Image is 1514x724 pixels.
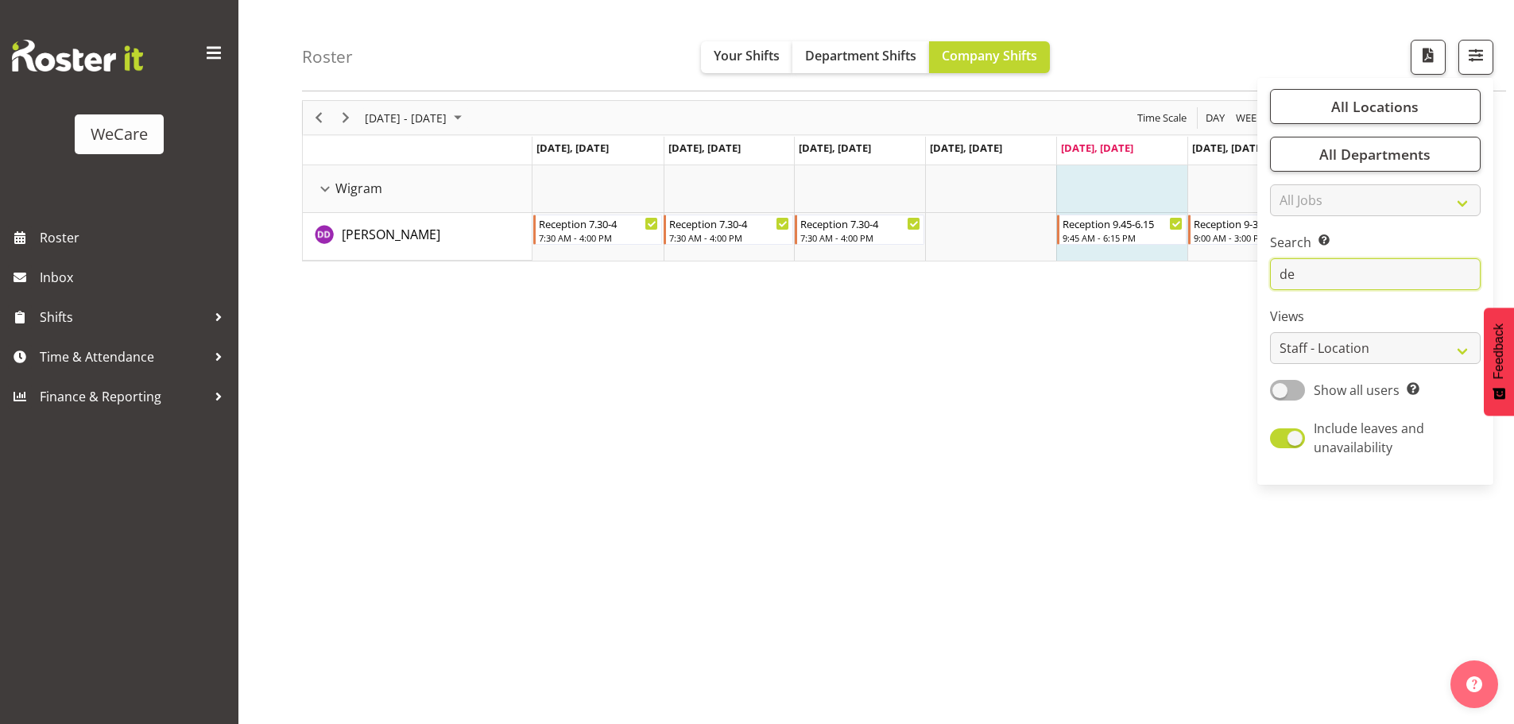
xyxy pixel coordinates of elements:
[1270,89,1481,124] button: All Locations
[342,225,440,244] a: [PERSON_NAME]
[669,215,789,231] div: Reception 7.30-4
[1203,108,1228,128] button: Timeline Day
[539,215,659,231] div: Reception 7.30-4
[1192,141,1264,155] span: [DATE], [DATE]
[1063,215,1183,231] div: Reception 9.45-6.15
[40,385,207,408] span: Finance & Reporting
[303,213,532,261] td: Demi Dumitrean resource
[930,141,1002,155] span: [DATE], [DATE]
[12,40,143,72] img: Rosterit website logo
[714,47,780,64] span: Your Shifts
[1270,233,1481,252] label: Search
[701,41,792,73] button: Your Shifts
[40,345,207,369] span: Time & Attendance
[363,108,448,128] span: [DATE] - [DATE]
[1484,308,1514,416] button: Feedback - Show survey
[532,165,1450,261] table: Timeline Week of September 5, 2025
[1270,258,1481,290] input: Search
[1411,40,1446,75] button: Download a PDF of the roster according to the set date range.
[1233,108,1266,128] button: Timeline Week
[303,165,532,213] td: Wigram resource
[335,108,357,128] button: Next
[1135,108,1190,128] button: Time Scale
[302,100,1450,261] div: Timeline Week of September 5, 2025
[1136,108,1188,128] span: Time Scale
[1314,381,1400,399] span: Show all users
[795,215,924,245] div: Demi Dumitrean"s event - Reception 7.30-4 Begin From Wednesday, September 3, 2025 at 7:30:00 AM G...
[302,48,353,66] h4: Roster
[1492,323,1506,379] span: Feedback
[1194,231,1314,244] div: 9:00 AM - 3:00 PM
[799,141,871,155] span: [DATE], [DATE]
[332,101,359,134] div: Next
[362,108,469,128] button: September 01 - 07, 2025
[942,47,1037,64] span: Company Shifts
[1204,108,1226,128] span: Day
[1270,137,1481,172] button: All Departments
[305,101,332,134] div: Previous
[1314,420,1424,456] span: Include leaves and unavailability
[539,231,659,244] div: 7:30 AM - 4:00 PM
[664,215,793,245] div: Demi Dumitrean"s event - Reception 7.30-4 Begin From Tuesday, September 2, 2025 at 7:30:00 AM GMT...
[536,141,609,155] span: [DATE], [DATE]
[533,215,663,245] div: Demi Dumitrean"s event - Reception 7.30-4 Begin From Monday, September 1, 2025 at 7:30:00 AM GMT+...
[805,47,916,64] span: Department Shifts
[1061,141,1133,155] span: [DATE], [DATE]
[1234,108,1264,128] span: Week
[40,226,230,250] span: Roster
[792,41,929,73] button: Department Shifts
[669,231,789,244] div: 7:30 AM - 4:00 PM
[1270,307,1481,326] label: Views
[40,265,230,289] span: Inbox
[1194,215,1314,231] div: Reception 9-3
[1188,215,1318,245] div: Demi Dumitrean"s event - Reception 9-3 Begin From Saturday, September 6, 2025 at 9:00:00 AM GMT+1...
[342,226,440,243] span: [PERSON_NAME]
[308,108,330,128] button: Previous
[1331,97,1419,116] span: All Locations
[1466,676,1482,692] img: help-xxl-2.png
[929,41,1050,73] button: Company Shifts
[800,231,920,244] div: 7:30 AM - 4:00 PM
[40,305,207,329] span: Shifts
[800,215,920,231] div: Reception 7.30-4
[1319,145,1431,164] span: All Departments
[91,122,148,146] div: WeCare
[335,179,382,198] span: Wigram
[668,141,741,155] span: [DATE], [DATE]
[1063,231,1183,244] div: 9:45 AM - 6:15 PM
[1458,40,1493,75] button: Filter Shifts
[1057,215,1187,245] div: Demi Dumitrean"s event - Reception 9.45-6.15 Begin From Friday, September 5, 2025 at 9:45:00 AM G...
